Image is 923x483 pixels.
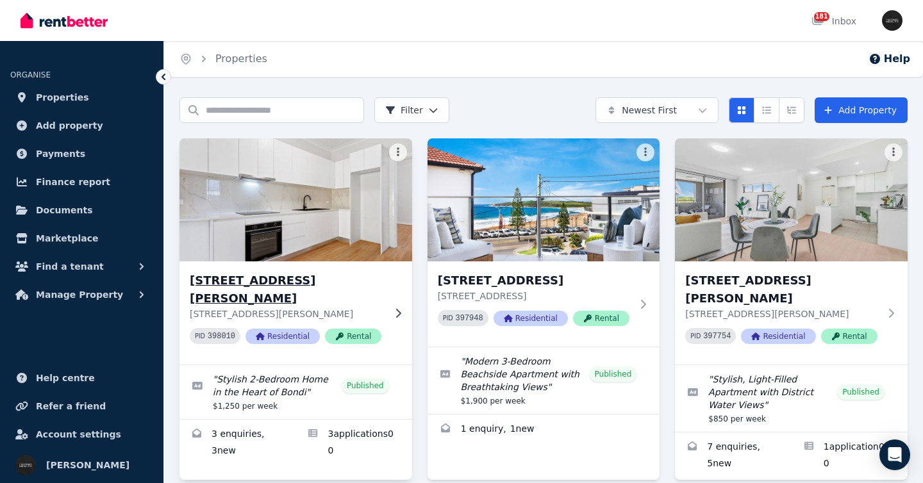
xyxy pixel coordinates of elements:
[10,85,153,110] a: Properties
[675,138,908,261] img: 610/26-32 Marsh St, Wolli Creek
[675,138,908,364] a: 610/26-32 Marsh St, Wolli Creek[STREET_ADDRESS][PERSON_NAME][STREET_ADDRESS][PERSON_NAME]PID 3977...
[374,97,449,123] button: Filter
[195,332,205,340] small: PID
[10,282,153,307] button: Manage Property
[675,365,908,432] a: Edit listing: Stylish, Light-Filled Apartment with District Water Views
[385,104,423,117] span: Filter
[811,15,856,28] div: Inbox
[636,143,654,161] button: More options
[428,414,660,445] a: Enquiries for 1/2 Severn St, Maroubra
[245,329,320,344] span: Residential
[10,254,153,279] button: Find a tenant
[675,432,791,480] a: Enquiries for 610/26-32 Marsh St, Wolli Creek
[179,138,412,364] a: 12 Griffith Ave, North Bondi[STREET_ADDRESS][PERSON_NAME][STREET_ADDRESS][PERSON_NAME]PID 398010R...
[869,51,910,67] button: Help
[164,41,283,77] nav: Breadcrumb
[190,272,384,307] h3: [STREET_ADDRESS][PERSON_NAME]
[703,332,731,341] code: 397754
[10,225,153,251] a: Marketplace
[36,398,106,414] span: Refer a friend
[36,287,123,302] span: Manage Property
[879,439,910,470] div: Open Intercom Messenger
[428,138,660,347] a: 1/2 Severn St, Maroubra[STREET_ADDRESS][STREET_ADDRESS]PID 397948ResidentialRental
[36,174,110,190] span: Finance report
[438,290,632,302] p: [STREET_ADDRESS]
[36,427,121,442] span: Account settings
[10,197,153,223] a: Documents
[792,432,908,480] a: Applications for 610/26-32 Marsh St, Wolli Creek
[494,311,568,326] span: Residential
[729,97,804,123] div: View options
[754,97,779,123] button: Compact list view
[685,272,879,307] h3: [STREET_ADDRESS][PERSON_NAME]
[10,169,153,195] a: Finance report
[295,420,412,467] a: Applications for 12 Griffith Ave, North Bondi
[573,311,629,326] span: Rental
[36,259,104,274] span: Find a tenant
[456,314,483,323] code: 397948
[622,104,677,117] span: Newest First
[36,202,93,218] span: Documents
[729,97,754,123] button: Card view
[428,347,660,414] a: Edit listing: Modern 3-Bedroom Beachside Apartment with Breathtaking Views
[36,118,103,133] span: Add property
[15,455,36,475] img: Tim Troy
[10,141,153,167] a: Payments
[595,97,719,123] button: Newest First
[190,307,384,320] p: [STREET_ADDRESS][PERSON_NAME]
[10,113,153,138] a: Add property
[174,135,418,265] img: 12 Griffith Ave, North Bondi
[882,10,902,31] img: Tim Troy
[741,329,815,344] span: Residential
[443,315,453,322] small: PID
[10,422,153,447] a: Account settings
[179,365,412,419] a: Edit listing: Stylish 2-Bedroom Home in the Heart of Bondi
[179,420,295,467] a: Enquiries for 12 Griffith Ave, North Bondi
[46,457,129,473] span: [PERSON_NAME]
[36,370,95,386] span: Help centre
[21,11,108,30] img: RentBetter
[36,231,98,246] span: Marketplace
[208,332,235,341] code: 398010
[779,97,804,123] button: Expanded list view
[815,97,908,123] a: Add Property
[36,90,89,105] span: Properties
[389,143,407,161] button: More options
[885,143,902,161] button: More options
[36,146,85,161] span: Payments
[690,332,701,340] small: PID
[814,12,829,21] span: 181
[325,329,381,344] span: Rental
[438,272,632,290] h3: [STREET_ADDRESS]
[10,393,153,419] a: Refer a friend
[10,365,153,391] a: Help centre
[10,70,51,79] span: ORGANISE
[685,307,879,320] p: [STREET_ADDRESS][PERSON_NAME]
[821,329,877,344] span: Rental
[428,138,660,261] img: 1/2 Severn St, Maroubra
[215,53,267,65] a: Properties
